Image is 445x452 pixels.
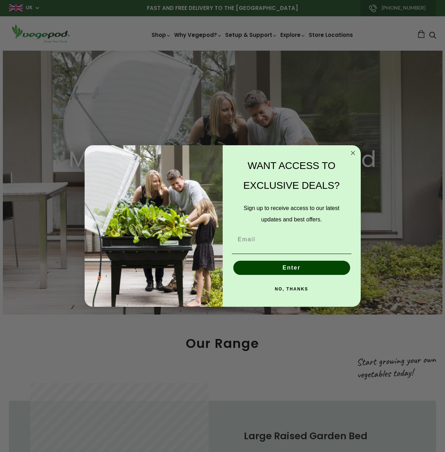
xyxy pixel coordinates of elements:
[85,145,223,307] img: e9d03583-1bb1-490f-ad29-36751b3212ff.jpeg
[243,160,340,191] span: WANT ACCESS TO EXCLUSIVE DEALS?
[232,232,352,247] input: Email
[349,149,357,157] button: Close dialog
[244,205,339,222] span: Sign up to receive access to our latest updates and best offers.
[232,254,352,254] img: underline
[232,282,352,296] button: NO, THANKS
[233,261,350,275] button: Enter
